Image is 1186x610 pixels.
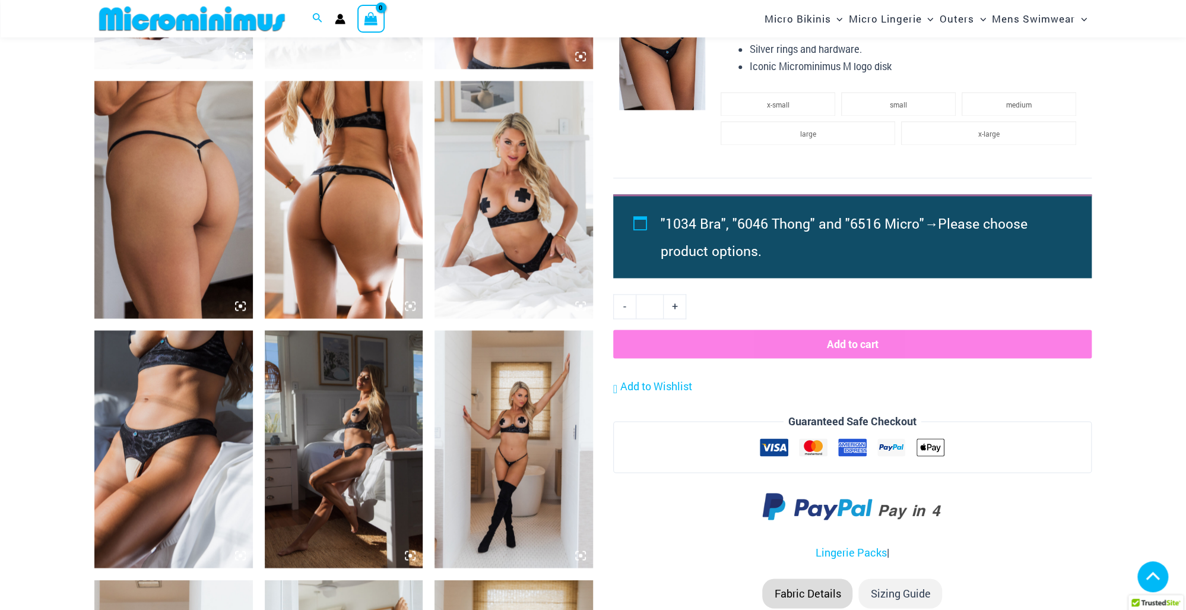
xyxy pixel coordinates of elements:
span: Micro Lingerie [848,4,921,34]
p: | [613,543,1092,561]
li: Iconic Microminimus M logo disk [749,58,1082,75]
li: Silver rings and hardware. [749,40,1082,58]
li: x-small [721,92,835,116]
li: medium [962,92,1076,116]
span: Menu Toggle [921,4,933,34]
span: Micro Bikinis [764,4,830,34]
span: Menu Toggle [830,4,842,34]
img: MM SHOP LOGO FLAT [94,5,290,32]
span: x-small [766,100,789,109]
li: x-large [901,121,1076,145]
span: small [890,100,907,109]
img: Nights Fall Silver Leopard 1036 Bra 6516 Micro [435,330,593,568]
span: Mens Swimwear [992,4,1075,34]
a: Add to Wishlist [613,378,692,396]
span: Menu Toggle [974,4,986,34]
a: View Shopping Cart, empty [357,5,385,32]
input: Product quantity [636,294,664,319]
a: Account icon link [335,14,345,24]
li: Fabric Details [762,579,852,608]
button: Add to cart [613,330,1092,358]
span: "1034 Bra", "6046 Thong" and "6516 Micro" [661,214,924,232]
img: Nights Fall Silver Leopard 1036 Bra 6046 Thong [435,81,593,318]
span: Add to Wishlist [620,379,692,393]
li: large [721,121,895,145]
a: Lingerie Packs [816,545,887,559]
span: large [800,129,816,138]
span: medium [1006,100,1032,109]
a: Search icon link [312,11,323,27]
a: OutersMenu ToggleMenu Toggle [937,4,989,34]
li: Sizing Guide [858,579,942,608]
li: small [841,92,956,116]
a: - [613,294,636,319]
img: Nights Fall Silver Leopard 1036 Bra 6046 Thong [94,330,253,568]
span: Please choose product options. [661,214,1028,260]
a: Micro BikinisMenu ToggleMenu Toggle [761,4,845,34]
a: + [664,294,686,319]
img: Nights Fall Silver Leopard 6516 Micro [94,81,253,318]
span: Outers [940,4,974,34]
li: → [661,210,1064,264]
legend: Guaranteed Safe Checkout [784,413,921,431]
img: Nights Fall Silver Leopard 1036 Bra 6046 Thong [265,81,423,318]
a: Micro LingerieMenu ToggleMenu Toggle [845,4,936,34]
span: Menu Toggle [1075,4,1087,34]
a: Mens SwimwearMenu ToggleMenu Toggle [989,4,1090,34]
nav: Site Navigation [759,2,1092,36]
span: x-large [978,129,1000,138]
img: Nights Fall Silver Leopard 1036 Bra 6046 Thong [265,330,423,568]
